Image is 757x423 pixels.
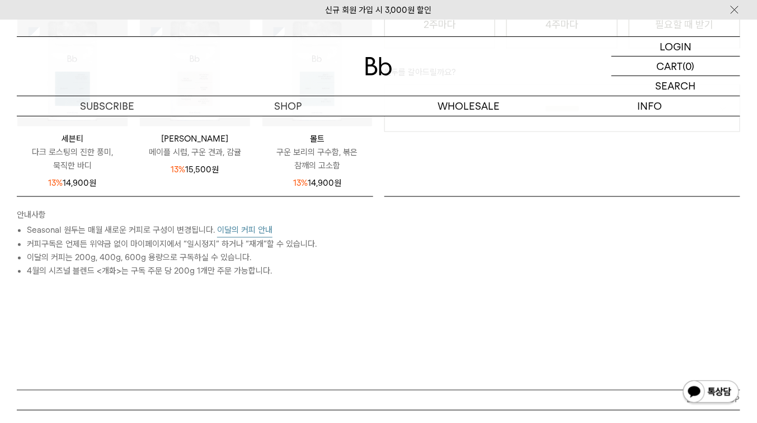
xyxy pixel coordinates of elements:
a: SUBSCRIBE [17,96,198,116]
p: 14,900 [48,176,96,190]
span: 13% [293,178,308,188]
p: [PERSON_NAME] [140,132,250,145]
p: WHOLESALE [379,96,559,116]
a: LOGIN [612,37,740,57]
p: SEARCH [656,76,696,96]
p: CART [657,57,683,76]
p: 다크 로스팅의 진한 풍미, 묵직한 바디 [17,145,128,172]
span: 원 [89,178,96,188]
p: 15,500 [171,163,219,176]
a: 신규 회원 가입 시 3,000원 할인 [326,5,432,15]
p: 안내사항 [17,208,373,224]
span: 원 [334,178,341,188]
img: 카카오톡 채널 1:1 채팅 버튼 [682,379,740,406]
p: 14,900 [293,176,341,190]
li: 이달의 커피는 200g, 400g, 600g 용량으로 구독하실 수 있습니다. [27,251,373,265]
li: 4월의 시즈널 블렌드 <개화>는 구독 주문 당 200g 1개만 주문 가능합니다. [27,265,373,278]
p: 메이플 시럽, 구운 견과, 감귤 [140,145,250,159]
p: 몰트 [262,132,373,145]
button: BACK TO TOP [17,390,740,410]
img: 로고 [365,57,392,76]
p: 구운 보리의 구수함, 볶은 참깨의 고소함 [262,145,373,172]
p: 세븐티 [17,132,128,145]
p: INFO [559,96,740,116]
p: LOGIN [660,37,692,56]
li: 커피구독은 언제든 위약금 없이 마이페이지에서 “일시정지” 하거나 “재개”할 수 있습니다. [27,238,373,251]
span: 13% [171,164,185,175]
span: 13% [48,178,63,188]
a: CART (0) [612,57,740,76]
a: SHOP [198,96,378,116]
p: (0) [683,57,695,76]
li: Seasonal 원두는 매월 새로운 커피로 구성이 변경됩니다. [27,224,373,238]
span: 원 [211,164,219,175]
button: 이달의 커피 안내 [217,224,272,238]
